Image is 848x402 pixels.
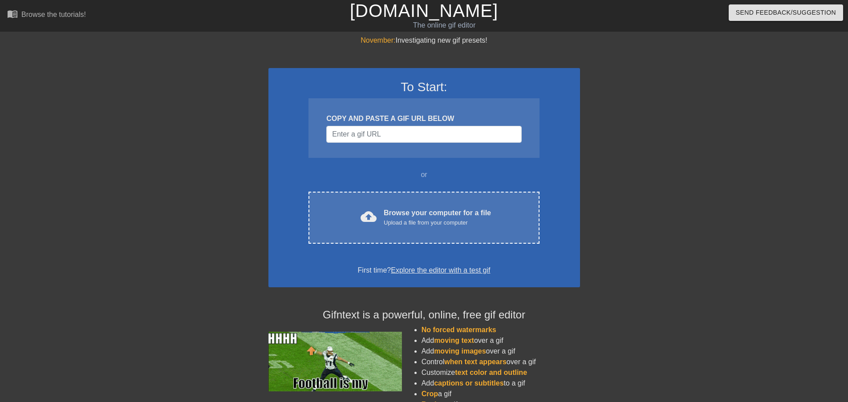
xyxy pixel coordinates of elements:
[268,332,402,391] img: football_small.gif
[350,1,498,20] a: [DOMAIN_NAME]
[361,209,377,225] span: cloud_upload
[326,113,521,124] div: COPY AND PASTE A GIF URL BELOW
[280,265,568,276] div: First time?
[292,169,557,180] div: or
[422,335,580,346] li: Add over a gif
[422,390,438,398] span: Crop
[444,358,507,366] span: when text appears
[434,337,474,344] span: moving text
[434,379,503,387] span: captions or subtitles
[7,8,18,19] span: menu_book
[7,8,86,22] a: Browse the tutorials!
[280,80,568,95] h3: To Start:
[729,4,843,21] button: Send Feedback/Suggestion
[384,208,491,227] div: Browse your computer for a file
[21,11,86,18] div: Browse the tutorials!
[287,20,601,31] div: The online gif editor
[455,369,527,376] span: text color and outline
[326,126,521,143] input: Username
[384,218,491,227] div: Upload a file from your computer
[268,309,580,322] h4: Gifntext is a powerful, online, free gif editor
[391,266,490,274] a: Explore the editor with a test gif
[422,326,496,334] span: No forced watermarks
[422,346,580,357] li: Add over a gif
[422,378,580,389] li: Add to a gif
[422,367,580,378] li: Customize
[361,36,395,44] span: November:
[422,389,580,399] li: a gif
[268,35,580,46] div: Investigating new gif presets!
[736,7,836,18] span: Send Feedback/Suggestion
[434,347,486,355] span: moving images
[422,357,580,367] li: Control over a gif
